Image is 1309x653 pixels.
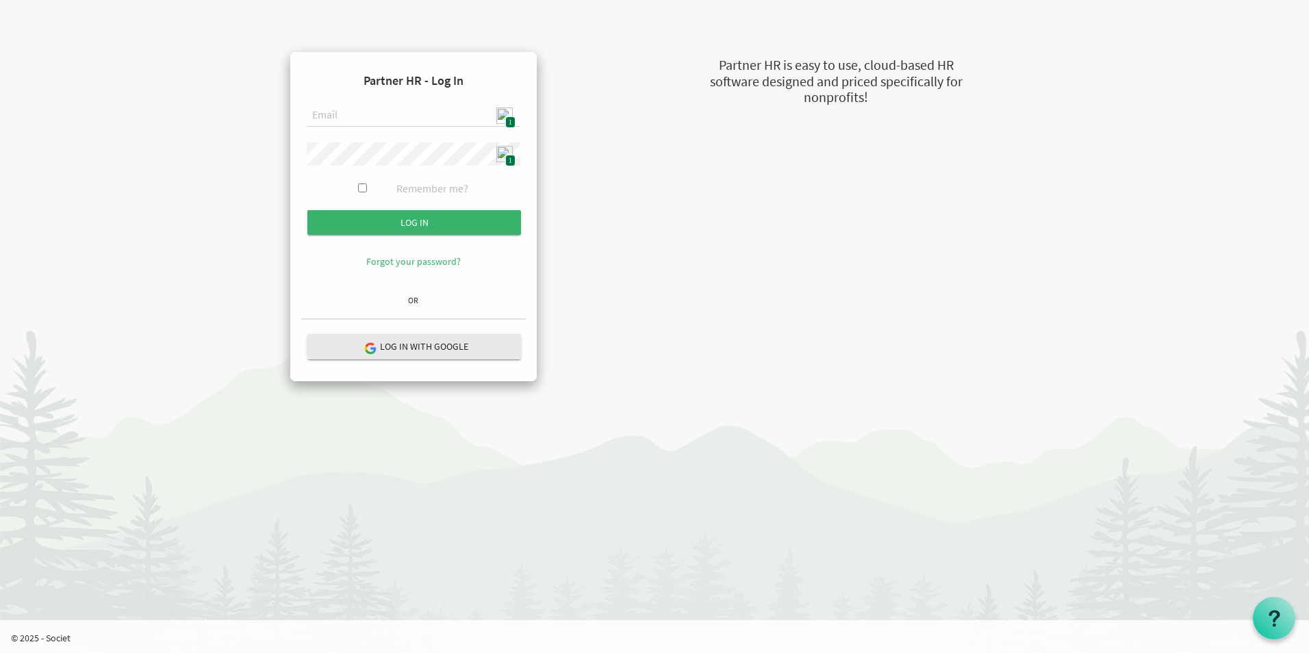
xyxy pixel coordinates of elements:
div: nonprofits! [641,88,1031,107]
h4: Partner HR - Log In [301,63,526,99]
h6: OR [301,296,526,305]
img: google-logo.png [364,342,376,354]
span: 1 [505,155,516,166]
input: Log in [307,210,521,235]
label: Remember me? [396,181,468,196]
input: Email [307,104,520,127]
p: © 2025 - Societ [11,631,1309,645]
img: npw-badge-icon.svg [496,107,513,124]
img: npw-badge-icon.svg [496,146,513,162]
div: Partner HR is easy to use, cloud-based HR [641,55,1031,75]
a: Forgot your password? [366,255,461,268]
span: 1 [505,116,516,128]
button: Log in with Google [307,334,521,359]
div: software designed and priced specifically for [641,72,1031,92]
